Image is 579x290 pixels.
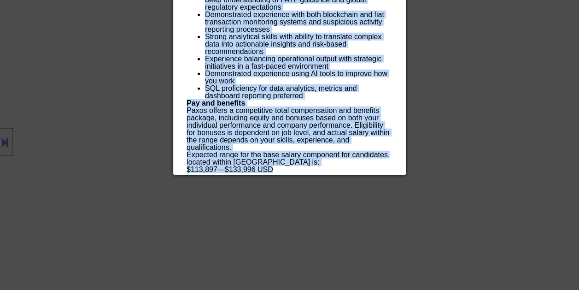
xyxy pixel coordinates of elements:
li: Demonstrated experience with both blockchain and fiat transaction monitoring systems and suspicio... [205,11,392,33]
li: SQL proficiency for data analytics, metrics and dashboard reporting preferred [205,85,392,100]
div: Expected range for the base salary component for candidates located within [GEOGRAPHIC_DATA] is: [187,151,392,166]
li: Demonstrated experience using AI tools to improve how you work [205,70,392,85]
li: Experience balancing operational output with strategic initiatives in a fast-paced environment [205,55,392,70]
span: $113,897 [187,166,217,173]
span: — [217,166,225,173]
strong: Pay and benefits [187,99,245,107]
span: $133,996 USD [225,166,273,173]
p: Paxos offers a competitive total compensation and benefits package, including equity and bonuses ... [187,107,392,151]
li: Strong analytical skills with ability to translate complex data into actionable insights and risk... [205,33,392,55]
